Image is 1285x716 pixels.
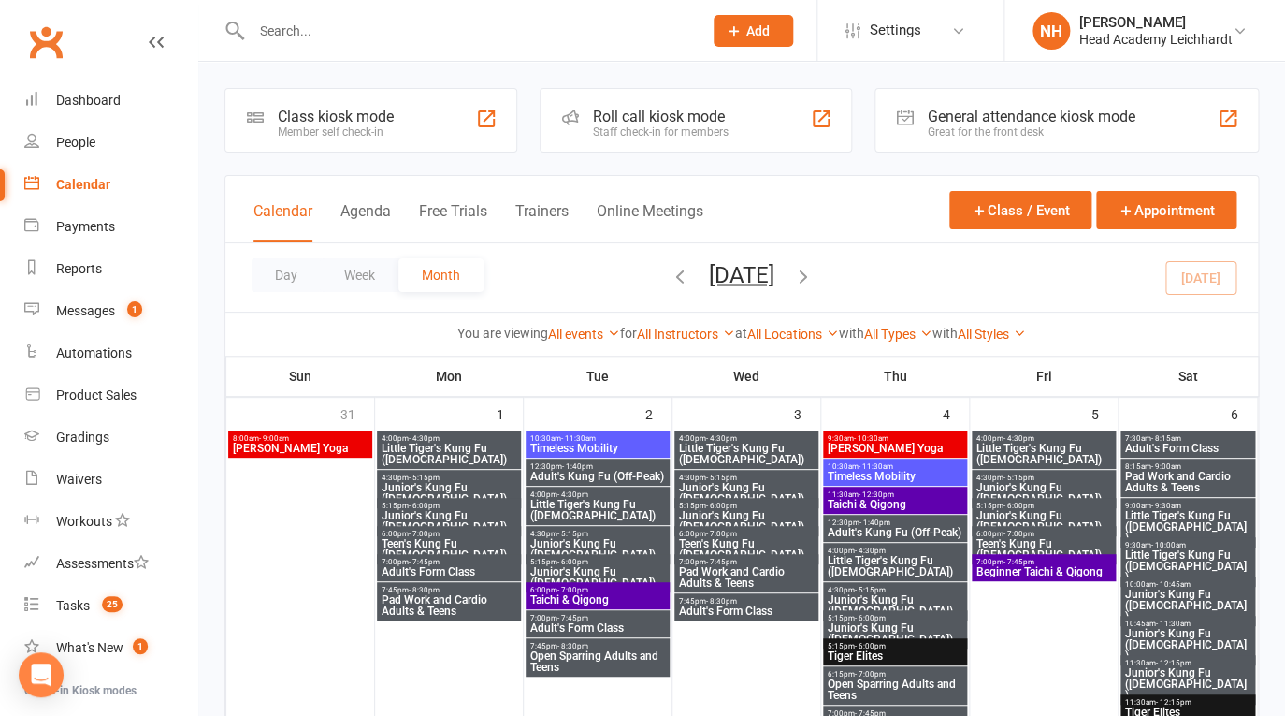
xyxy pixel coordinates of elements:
[821,357,970,396] th: Thu
[19,652,64,697] div: Open Intercom Messenger
[24,332,197,374] a: Automations
[529,530,666,538] span: 4:30pm
[1124,580,1251,589] span: 10:00am
[56,261,102,276] div: Reports
[1003,530,1034,538] span: - 7:00pm
[1124,502,1251,510] span: 9:00am
[859,462,893,471] span: - 11:30am
[56,472,102,487] div: Waivers
[975,510,1112,533] span: Junior's Kung Fu ([DEMOGRAPHIC_DATA])
[1119,357,1258,396] th: Sat
[24,248,197,290] a: Reports
[1156,580,1191,589] span: - 10:45am
[975,538,1112,561] span: Teen's Kung Fu ([DEMOGRAPHIC_DATA])
[529,434,666,443] span: 10:30am
[246,18,689,44] input: Search...
[409,502,440,510] span: - 6:00pm
[854,434,888,443] span: - 10:30am
[1156,698,1191,707] span: - 12:15pm
[1124,667,1251,701] span: Junior's Kung Fu ([DEMOGRAPHIC_DATA])
[529,499,666,521] span: Little Tiger's Kung Fu ([DEMOGRAPHIC_DATA])
[678,566,815,589] span: Pad Work and Cardio Adults & Teens
[827,594,963,617] span: Junior's Kung Fu ([DEMOGRAPHIC_DATA])
[928,125,1135,139] div: Great for the front desk
[975,530,1112,538] span: 6:00pm
[672,357,821,396] th: Wed
[678,474,815,482] span: 4:30pm
[678,558,815,566] span: 7:00pm
[827,462,963,471] span: 10:30am
[24,459,197,501] a: Waivers
[557,642,588,650] span: - 8:30pm
[678,530,815,538] span: 6:00pm
[529,622,666,634] span: Adult's Form Class
[827,679,963,701] span: Open Sparring Adults and Teens
[24,627,197,669] a: What's New1
[56,177,110,192] div: Calendar
[557,586,588,594] span: - 7:00pm
[381,558,517,566] span: 7:00pm
[1079,14,1233,31] div: [PERSON_NAME]
[1124,620,1251,628] span: 10:45am
[381,586,517,594] span: 7:45pm
[381,443,517,465] span: Little Tiger's Kung Fu ([DEMOGRAPHIC_DATA])
[24,80,197,122] a: Dashboard
[22,19,69,66] a: Clubworx
[827,527,963,538] span: Adult's Kung Fu (Off-Peak)
[127,301,142,317] span: 1
[529,443,666,454] span: Timeless Mobility
[855,670,886,679] span: - 7:00pm
[1032,12,1070,50] div: NH
[1079,31,1233,48] div: Head Academy Leichhardt
[529,566,666,589] span: Junior's Kung Fu ([DEMOGRAPHIC_DATA])
[827,622,963,645] span: Junior's Kung Fu ([DEMOGRAPHIC_DATA])
[24,164,197,206] a: Calendar
[24,585,197,627] a: Tasks 25
[678,434,815,443] span: 4:00pm
[645,398,671,429] div: 2
[855,586,886,594] span: - 5:15pm
[1124,589,1251,622] span: Junior's Kung Fu ([DEMOGRAPHIC_DATA])
[827,519,963,527] span: 12:30pm
[278,125,394,139] div: Member self check-in
[827,434,963,443] span: 9:30am
[529,538,666,561] span: Junior's Kung Fu ([DEMOGRAPHIC_DATA])
[870,9,921,51] span: Settings
[515,202,569,242] button: Trainers
[24,290,197,332] a: Messages 1
[232,434,368,443] span: 8:00am
[548,327,620,342] a: All events
[975,502,1112,510] span: 5:15pm
[859,490,894,499] span: - 12:30pm
[1124,698,1251,707] span: 11:30am
[714,15,793,47] button: Add
[562,462,593,471] span: - 1:40pm
[593,125,729,139] div: Staff check-in for members
[529,642,666,650] span: 7:45pm
[827,443,963,454] span: [PERSON_NAME] Yoga
[827,650,963,662] span: Tiger Elites
[497,398,523,429] div: 1
[827,555,963,577] span: Little Tiger's Kung Fu ([DEMOGRAPHIC_DATA])
[864,327,932,342] a: All Types
[133,638,148,654] span: 1
[56,93,121,108] div: Dashboard
[419,202,487,242] button: Free Trials
[706,434,737,443] span: - 4:30pm
[794,398,820,429] div: 3
[56,135,95,150] div: People
[529,614,666,622] span: 7:00pm
[1124,434,1251,443] span: 7:30am
[1096,191,1236,229] button: Appointment
[24,416,197,459] a: Gradings
[457,326,548,341] strong: You are viewing
[678,510,815,533] span: Junior's Kung Fu ([DEMOGRAPHIC_DATA])
[827,642,963,650] span: 5:15pm
[678,538,815,561] span: Teen's Kung Fu ([DEMOGRAPHIC_DATA])
[381,502,517,510] span: 5:15pm
[1091,398,1118,429] div: 5
[928,108,1135,125] div: General attendance kiosk mode
[1124,628,1251,662] span: Junior's Kung Fu ([DEMOGRAPHIC_DATA])
[1151,462,1181,471] span: - 9:00am
[398,258,484,292] button: Month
